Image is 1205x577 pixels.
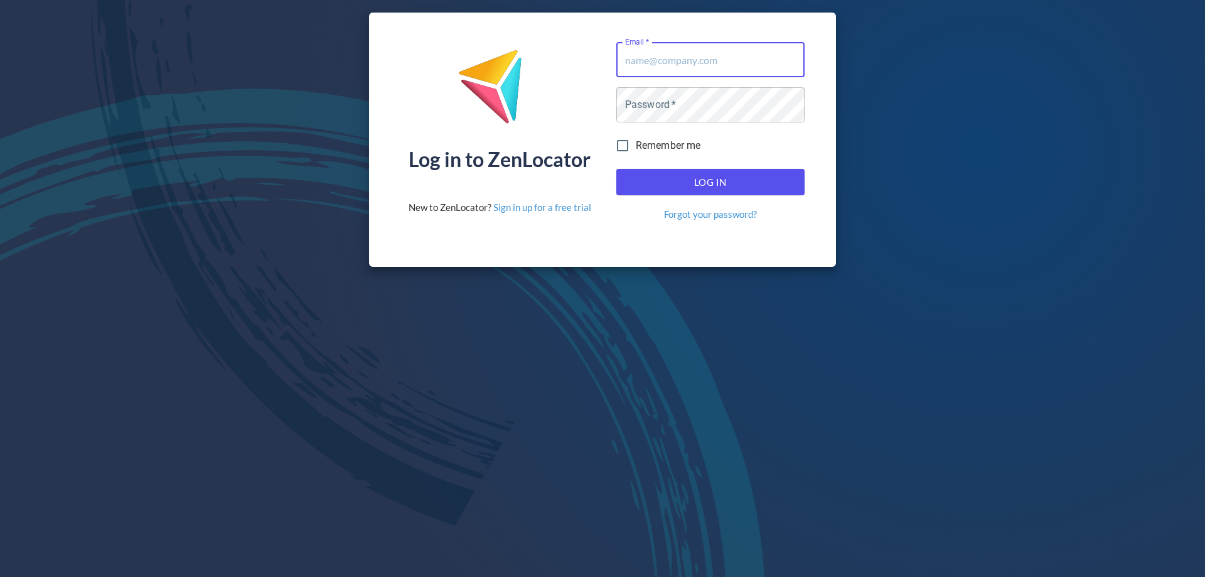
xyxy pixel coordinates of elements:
div: Log in to ZenLocator [409,149,591,170]
input: name@company.com [616,42,805,77]
img: ZenLocator [458,49,542,134]
button: Log In [616,169,805,195]
a: Forgot your password? [664,208,757,221]
a: Sign in up for a free trial [493,202,591,213]
span: Remember me [636,138,701,153]
div: New to ZenLocator? [409,201,591,214]
span: Log In [630,174,791,190]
